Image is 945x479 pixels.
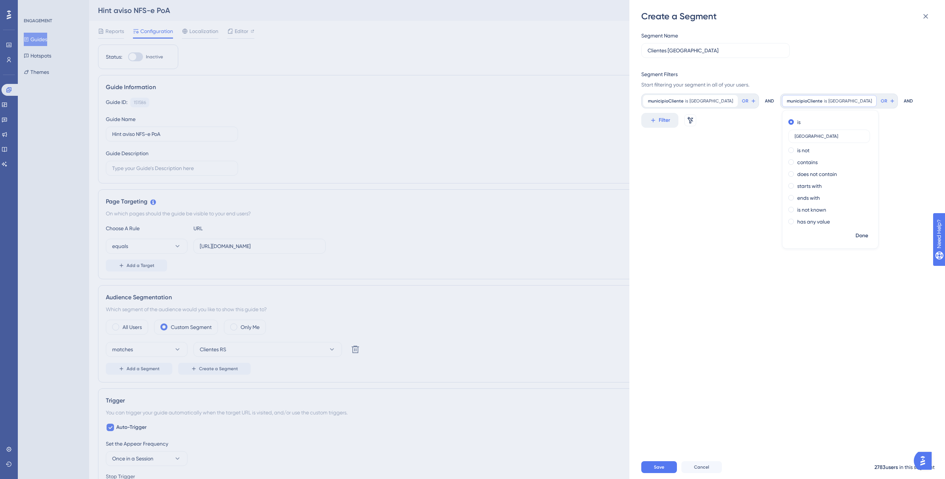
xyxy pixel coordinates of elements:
[641,461,677,473] button: Save
[881,98,887,104] span: OR
[851,229,872,242] button: Done
[797,118,801,127] label: is
[914,450,936,472] iframe: UserGuiding AI Assistant Launcher
[797,193,820,202] label: ends with
[741,95,757,107] button: OR
[797,205,826,214] label: is not known
[648,46,783,55] input: Segment Name
[874,463,898,472] div: 2783 users
[694,464,709,470] span: Cancel
[654,464,664,470] span: Save
[797,182,822,190] label: starts with
[797,170,837,179] label: does not contain
[828,98,872,104] span: [GEOGRAPHIC_DATA]
[641,70,678,79] div: Segment Filters
[765,94,774,108] div: AND
[690,98,733,104] span: [GEOGRAPHIC_DATA]
[641,80,929,89] span: Start filtering your segment in all of your users.
[641,31,678,40] div: Segment Name
[685,98,688,104] span: is
[880,95,896,107] button: OR
[742,98,748,104] span: OR
[899,463,935,472] div: in this segment
[824,98,827,104] span: is
[797,217,830,226] label: has any value
[641,113,678,128] button: Filter
[648,98,684,104] span: municipioCliente
[856,231,868,240] span: Done
[904,94,913,108] div: AND
[795,134,864,139] input: Type the value
[659,116,670,125] span: Filter
[797,158,818,167] label: contains
[17,2,46,11] span: Need Help?
[797,146,809,155] label: is not
[641,10,935,22] div: Create a Segment
[787,98,822,104] span: municipioCliente
[681,461,722,473] button: Cancel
